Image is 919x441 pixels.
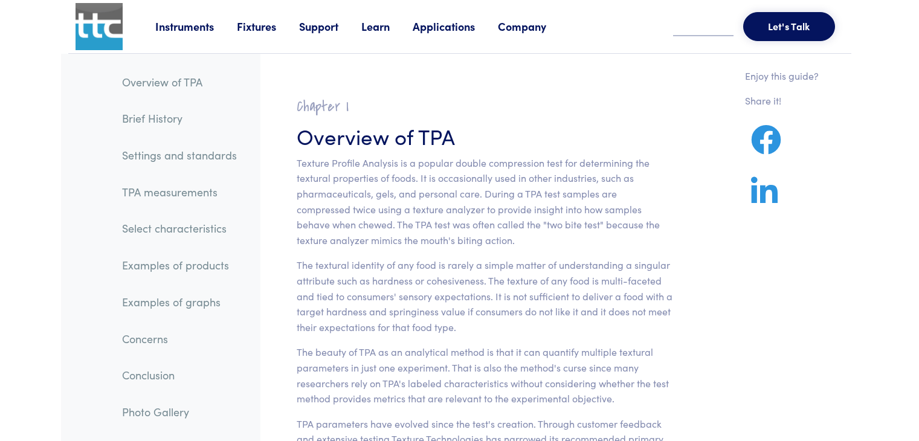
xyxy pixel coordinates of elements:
[361,19,413,34] a: Learn
[498,19,569,34] a: Company
[112,398,247,426] a: Photo Gallery
[745,68,819,84] p: Enjoy this guide?
[297,155,673,248] p: Texture Profile Analysis is a popular double compression test for determining the textural proper...
[297,344,673,406] p: The beauty of TPA as an analytical method is that it can quantify multiple textural parameters in...
[112,214,247,242] a: Select characteristics
[745,93,819,109] p: Share it!
[297,97,673,116] h2: Chapter I
[297,121,673,150] h3: Overview of TPA
[76,3,123,50] img: ttc_logo_1x1_v1.0.png
[155,19,237,34] a: Instruments
[112,105,247,132] a: Brief History
[112,68,247,96] a: Overview of TPA
[112,325,247,353] a: Concerns
[112,361,247,389] a: Conclusion
[745,191,784,206] a: Share on LinkedIn
[237,19,299,34] a: Fixtures
[112,178,247,206] a: TPA measurements
[413,19,498,34] a: Applications
[299,19,361,34] a: Support
[112,251,247,279] a: Examples of products
[743,12,835,41] button: Let's Talk
[297,257,673,335] p: The textural identity of any food is rarely a simple matter of understanding a singular attribute...
[112,141,247,169] a: Settings and standards
[112,288,247,316] a: Examples of graphs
